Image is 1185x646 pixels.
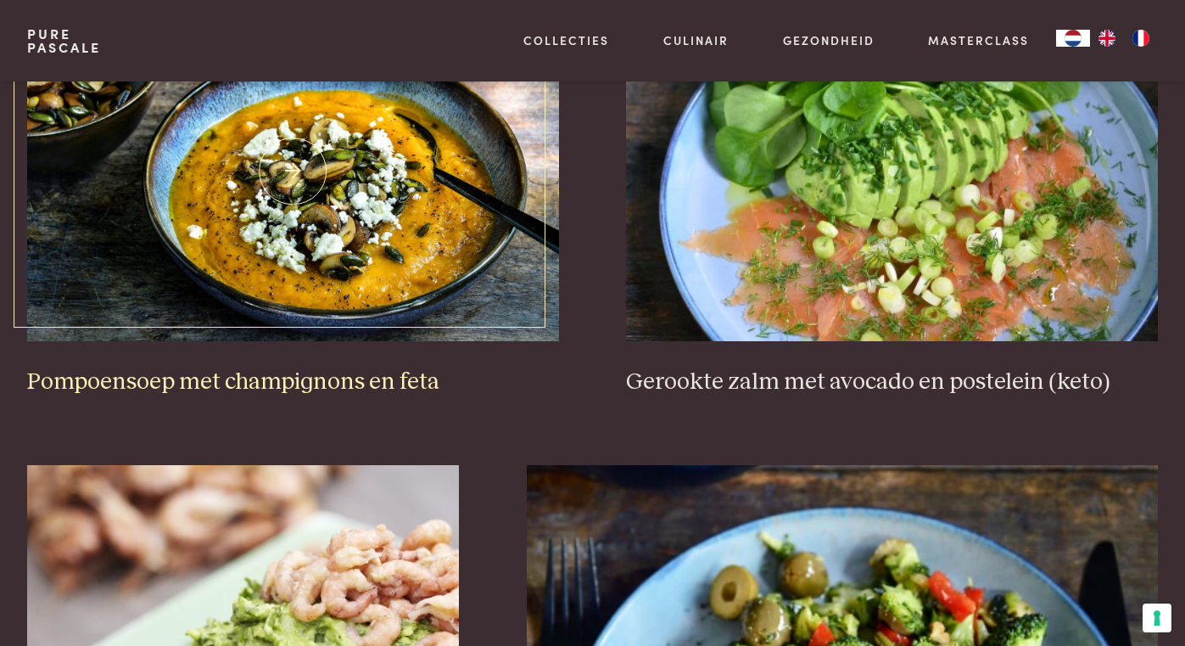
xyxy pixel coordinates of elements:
a: Culinair [663,31,729,49]
a: NL [1056,30,1090,47]
aside: Language selected: Nederlands [1056,30,1158,47]
a: Pompoensoep met champignons en feta Pompoensoep met champignons en feta [27,2,559,397]
a: Gerookte zalm met avocado en postelein (keto) Gerookte zalm met avocado en postelein (keto) [626,2,1158,397]
a: Masterclass [928,31,1029,49]
div: Language [1056,30,1090,47]
a: EN [1090,30,1124,47]
h3: Gerookte zalm met avocado en postelein (keto) [626,368,1158,397]
a: Collecties [523,31,609,49]
img: Gerookte zalm met avocado en postelein (keto) [626,2,1158,341]
button: Uw voorkeuren voor toestemming voor trackingtechnologieën [1143,604,1171,632]
ul: Language list [1090,30,1158,47]
a: PurePascale [27,27,101,54]
h3: Pompoensoep met champignons en feta [27,368,559,397]
a: FR [1124,30,1158,47]
a: Gezondheid [783,31,875,49]
img: Pompoensoep met champignons en feta [27,2,559,341]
